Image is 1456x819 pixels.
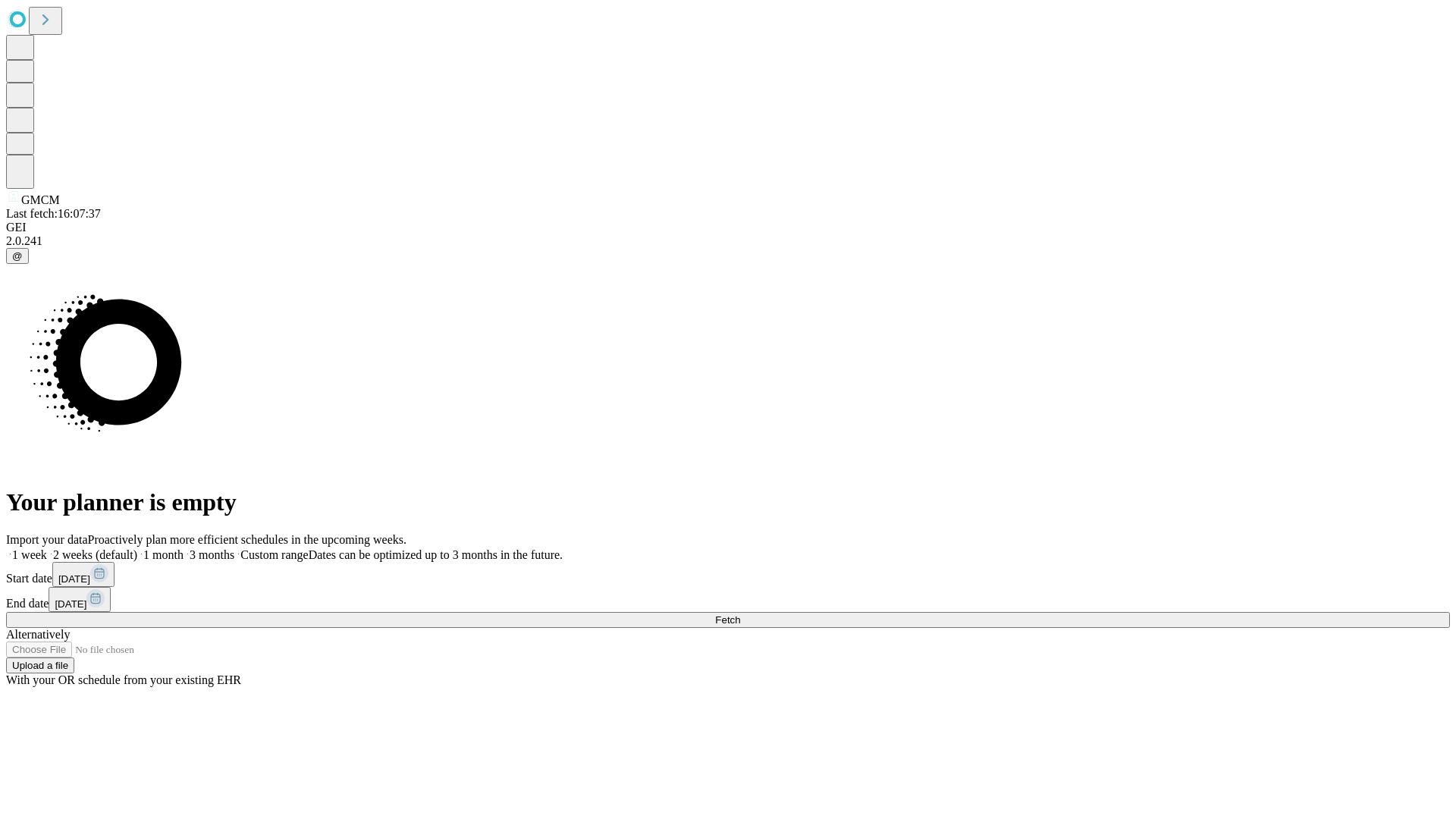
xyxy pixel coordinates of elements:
[6,628,70,641] span: Alternatively
[6,533,88,546] span: Import your data
[12,250,23,262] span: @
[240,548,308,561] span: Custom range
[55,598,86,610] span: [DATE]
[6,562,1450,587] div: Start date
[190,548,234,561] span: 3 months
[58,573,90,585] span: [DATE]
[715,614,740,626] span: Fetch
[6,657,74,673] button: Upload a file
[6,587,1450,612] div: End date
[143,548,184,561] span: 1 month
[6,234,1450,248] div: 2.0.241
[6,207,101,220] span: Last fetch: 16:07:37
[6,488,1450,516] h1: Your planner is empty
[6,248,29,264] button: @
[52,562,115,587] button: [DATE]
[12,548,47,561] span: 1 week
[6,612,1450,628] button: Fetch
[49,587,111,612] button: [DATE]
[6,673,241,686] span: With your OR schedule from your existing EHR
[6,221,1450,234] div: GEI
[88,533,406,546] span: Proactively plan more efficient schedules in the upcoming weeks.
[53,548,137,561] span: 2 weeks (default)
[309,548,563,561] span: Dates can be optimized up to 3 months in the future.
[21,193,60,206] span: GMCM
